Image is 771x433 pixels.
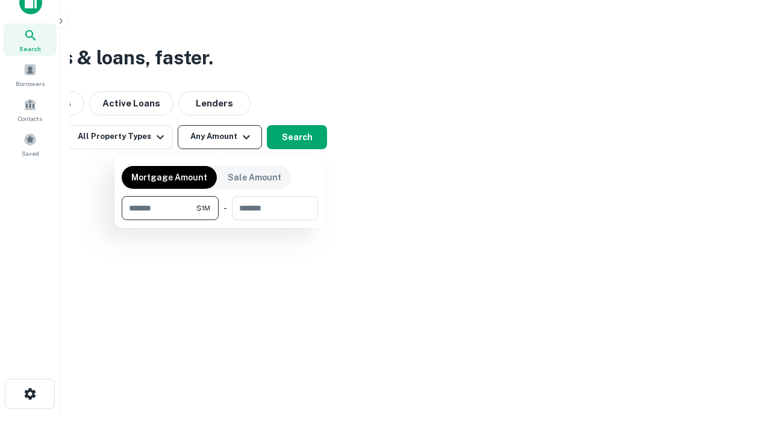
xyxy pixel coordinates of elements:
[131,171,207,184] p: Mortgage Amount
[223,196,227,220] div: -
[711,337,771,395] iframe: Chat Widget
[196,203,210,213] span: $1M
[228,171,281,184] p: Sale Amount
